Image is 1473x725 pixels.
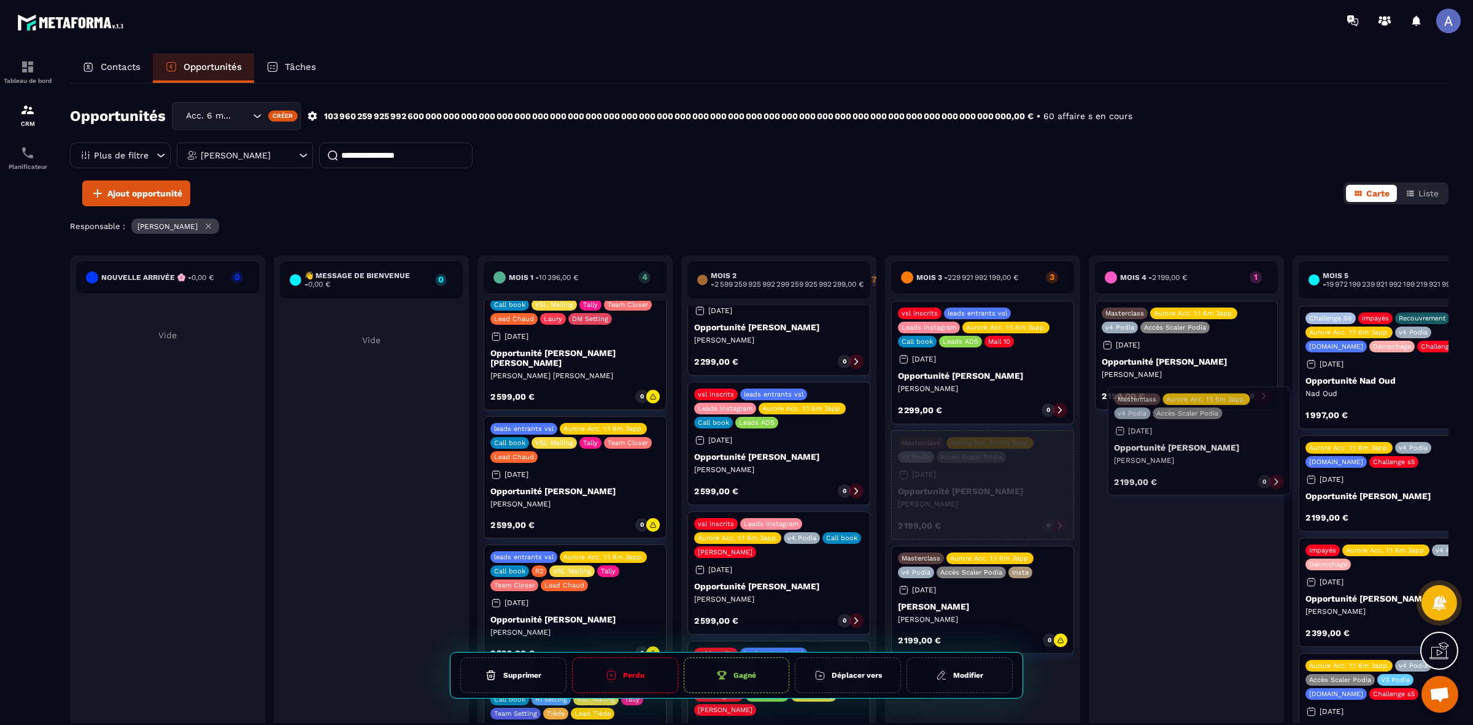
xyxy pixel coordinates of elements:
[1362,314,1389,322] p: Impayés
[1366,188,1390,198] span: Carte
[76,330,259,340] p: Vide
[3,50,52,93] a: formationformationTableau de bord
[1048,636,1051,645] p: 0
[238,109,250,123] input: Search for option
[1373,458,1415,466] p: Challenge s5
[640,521,644,529] p: 0
[694,616,738,625] p: 2 599,00 €
[698,534,778,542] p: Aurore Acc. 1:1 6m 3app.
[490,649,535,657] p: 2 599,00 €
[583,439,598,447] p: Tally
[70,222,125,231] p: Responsable :
[843,487,846,495] p: 0
[694,594,864,604] p: [PERSON_NAME]
[505,470,528,479] p: [DATE]
[902,439,940,447] p: Masterclass
[535,567,543,575] p: R2
[563,553,643,561] p: Aurore Acc. 1:1 6m 3app.
[3,77,52,84] p: Tableau de bord
[577,696,615,704] p: VSL Mailing
[1398,185,1446,202] button: Liste
[694,357,738,366] p: 2 299,00 €
[184,61,242,72] p: Opportunités
[70,53,153,83] a: Contacts
[733,671,756,680] h6: Gagné
[494,301,525,309] p: Call book
[490,521,535,529] p: 2 599,00 €
[17,11,128,34] img: logo
[280,335,463,345] p: Vide
[698,520,734,528] p: vsl inscrits
[1105,324,1134,331] p: v4 Podia
[547,710,565,718] p: Tiède
[1012,568,1029,576] p: Insta
[898,371,1067,381] p: Opportunité [PERSON_NAME]
[1320,707,1343,716] p: [DATE]
[539,273,578,282] span: 10 396,00 €
[490,627,660,637] p: [PERSON_NAME]
[82,180,190,206] button: Ajout opportunité
[694,322,864,332] p: Opportunité [PERSON_NAME]
[574,710,611,718] p: Lead Tiède
[694,335,864,345] p: [PERSON_NAME]
[948,309,1007,317] p: leads entrants vsl
[744,390,803,398] p: leads entrants vsl
[943,338,978,346] p: Leads ADS
[902,554,940,562] p: Masterclass
[172,102,301,130] div: Search for option
[494,581,535,589] p: Team Closer
[535,696,567,704] p: R1 setting
[494,553,554,561] p: leads entrants vsl
[435,275,447,284] p: 0
[1305,411,1348,419] p: 1 997,00 €
[183,109,238,123] span: Acc. 6 mois - 3 appels
[535,439,573,447] p: VSL Mailing
[898,486,1067,496] p: Opportunité [PERSON_NAME]
[494,425,554,433] p: leads entrants vsl
[70,104,166,128] h2: Opportunités
[153,53,254,83] a: Opportunités
[948,273,1018,282] span: 229 921 992 199,00 €
[843,357,846,366] p: 0
[698,419,729,427] p: Call book
[490,392,535,401] p: 2 599,00 €
[1102,370,1271,379] p: [PERSON_NAME]
[494,567,525,575] p: Call book
[490,615,660,624] p: Opportunité [PERSON_NAME]
[1037,110,1040,122] p: •
[1399,314,1446,322] p: Recouvrement
[694,452,864,462] p: Opportunité [PERSON_NAME]
[1320,360,1343,368] p: [DATE]
[708,565,732,574] p: [DATE]
[826,534,857,542] p: Call book
[912,586,936,594] p: [DATE]
[912,470,936,479] p: [DATE]
[503,671,541,680] h6: Supprimer
[254,53,328,83] a: Tâches
[1309,560,1347,568] p: Décrochage
[640,649,644,657] p: 0
[191,273,214,282] span: 0,00 €
[714,280,864,289] span: 2 599 259 925 992 299 259 925 992 299,00 €
[898,521,941,530] p: 2 199,00 €
[744,649,803,657] p: leads entrants vsl
[623,671,644,680] h6: Perdu
[698,405,752,413] p: Leads Instagram
[902,568,930,576] p: v4 Podia
[694,487,738,495] p: 2 599,00 €
[898,384,1067,394] p: [PERSON_NAME]
[744,520,798,528] p: Leads Instagram
[1309,444,1389,452] p: Aurore Acc. 1:1 6m 3app.
[1043,110,1132,122] p: 60 affaire s en cours
[3,136,52,179] a: schedulerschedulerPlanificateur
[268,110,298,122] div: Créer
[608,439,648,447] p: Team Closer
[902,338,933,346] p: Call book
[572,315,608,323] p: DM Setting
[494,453,534,461] p: Lead Chaud
[1046,273,1058,281] p: 3
[201,151,271,160] p: [PERSON_NAME]
[494,696,525,704] p: Call book
[1346,546,1426,554] p: Aurore Acc. 1:1 6m 3app.
[3,93,52,136] a: formationformationCRM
